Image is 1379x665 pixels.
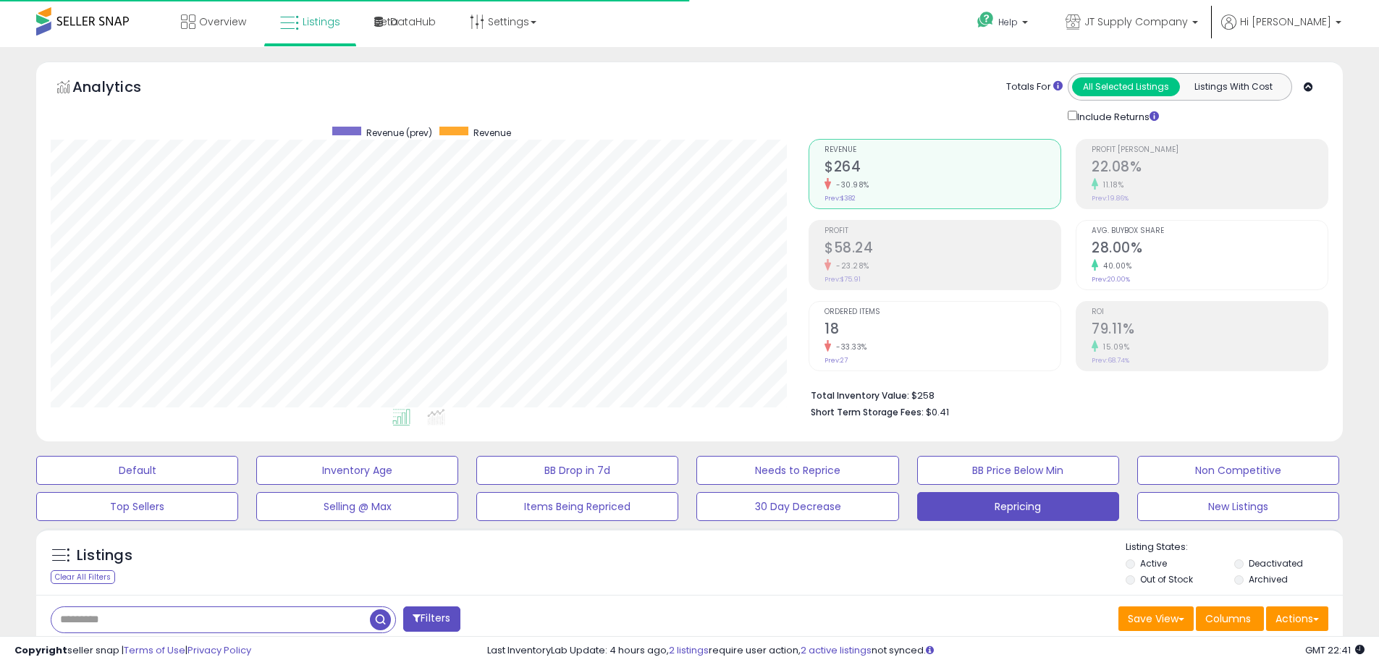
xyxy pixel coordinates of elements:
[1092,321,1328,340] h2: 79.11%
[1098,342,1129,352] small: 15.09%
[1098,179,1123,190] small: 11.18%
[1137,456,1339,485] button: Non Competitive
[825,356,848,365] small: Prev: 27
[77,546,132,566] h5: Listings
[476,492,678,521] button: Items Being Repriced
[51,570,115,584] div: Clear All Filters
[811,406,924,418] b: Short Term Storage Fees:
[825,275,861,284] small: Prev: $75.91
[825,321,1060,340] h2: 18
[825,146,1060,154] span: Revenue
[1092,227,1328,235] span: Avg. Buybox Share
[1240,14,1331,29] span: Hi [PERSON_NAME]
[831,261,869,271] small: -23.28%
[1179,77,1287,96] button: Listings With Cost
[390,14,436,29] span: DataHub
[825,158,1060,178] h2: $264
[1137,492,1339,521] button: New Listings
[926,405,949,419] span: $0.41
[696,492,898,521] button: 30 Day Decrease
[256,456,458,485] button: Inventory Age
[801,643,872,657] a: 2 active listings
[669,643,709,657] a: 2 listings
[1249,573,1288,585] label: Archived
[1092,146,1328,154] span: Profit [PERSON_NAME]
[1140,557,1167,569] label: Active
[1126,541,1343,554] p: Listing States:
[977,11,995,29] i: Get Help
[473,127,511,139] span: Revenue
[303,14,340,29] span: Listings
[1084,14,1188,29] span: JT Supply Company
[1305,643,1365,657] span: 2025-10-8 22:41 GMT
[403,606,460,632] button: Filters
[998,16,1018,28] span: Help
[1140,573,1193,585] label: Out of Stock
[187,643,251,657] a: Privacy Policy
[476,456,678,485] button: BB Drop in 7d
[1092,194,1129,203] small: Prev: 19.86%
[1092,240,1328,259] h2: 28.00%
[36,492,238,521] button: Top Sellers
[1098,261,1131,271] small: 40.00%
[36,456,238,485] button: Default
[124,643,185,657] a: Terms of Use
[917,456,1119,485] button: BB Price Below Min
[825,194,856,203] small: Prev: $382
[14,643,67,657] strong: Copyright
[917,492,1119,521] button: Repricing
[825,308,1060,316] span: Ordered Items
[811,389,909,402] b: Total Inventory Value:
[256,492,458,521] button: Selling @ Max
[1072,77,1180,96] button: All Selected Listings
[199,14,246,29] span: Overview
[72,77,169,101] h5: Analytics
[1092,308,1328,316] span: ROI
[825,227,1060,235] span: Profit
[1266,606,1328,631] button: Actions
[1092,356,1129,365] small: Prev: 68.74%
[1118,606,1194,631] button: Save View
[487,644,1365,658] div: Last InventoryLab Update: 4 hours ago, require user action, not synced.
[1057,108,1176,124] div: Include Returns
[14,644,251,658] div: seller snap | |
[831,179,869,190] small: -30.98%
[1221,14,1341,43] a: Hi [PERSON_NAME]
[811,386,1317,403] li: $258
[366,127,432,139] span: Revenue (prev)
[1196,606,1264,631] button: Columns
[825,240,1060,259] h2: $58.24
[696,456,898,485] button: Needs to Reprice
[831,342,867,352] small: -33.33%
[1249,557,1303,569] label: Deactivated
[1092,275,1130,284] small: Prev: 20.00%
[1205,611,1251,626] span: Columns
[1092,158,1328,178] h2: 22.08%
[1006,80,1063,94] div: Totals For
